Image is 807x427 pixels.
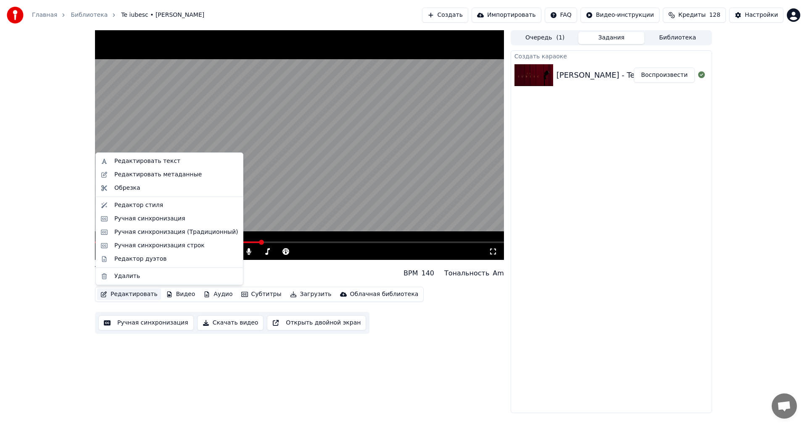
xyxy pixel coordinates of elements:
button: Библиотека [644,32,711,44]
div: Редактировать метаданные [114,170,202,179]
div: Создать караоке [511,51,712,61]
button: Настройки [729,8,783,23]
div: Ручная синхронизация [114,215,185,223]
div: [PERSON_NAME] [95,275,144,283]
div: BPM [403,268,418,278]
div: Te iubesc [95,263,144,275]
div: Am [493,268,504,278]
button: Кредиты128 [663,8,726,23]
div: Удалить [114,272,140,280]
div: Открытый чат [772,393,797,419]
a: Главная [32,11,57,19]
span: Te iubesc • [PERSON_NAME] [121,11,204,19]
div: [PERSON_NAME] - Te iubesc [556,69,662,81]
button: Аудио [200,288,236,300]
button: Скачать видео [197,315,264,330]
button: Очередь [512,32,578,44]
nav: breadcrumb [32,11,204,19]
button: FAQ [545,8,577,23]
span: 128 [709,11,720,19]
button: Субтитры [238,288,285,300]
button: Редактировать [97,288,161,300]
img: youka [7,7,24,24]
div: Тональность [444,268,489,278]
div: Ручная синхронизация строк [114,241,205,250]
div: Редактировать текст [114,157,180,165]
div: Редактор дуэтов [114,255,166,263]
div: Редактор стиля [114,201,163,210]
button: Воспроизвести [634,68,695,83]
div: Ручная синхронизация (Традиционный) [114,228,238,236]
button: Ручная синхронизация [98,315,194,330]
button: Задания [578,32,645,44]
span: Кредиты [678,11,706,19]
button: Загрузить [287,288,335,300]
button: Видео-инструкции [580,8,659,23]
div: Обрезка [114,184,140,192]
button: Создать [422,8,468,23]
div: 140 [421,268,434,278]
button: Видео [163,288,199,300]
div: Настройки [745,11,778,19]
span: ( 1 ) [556,34,564,42]
button: Открыть двойной экран [267,315,366,330]
button: Импортировать [472,8,541,23]
div: Облачная библиотека [350,290,419,299]
a: Библиотека [71,11,108,19]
